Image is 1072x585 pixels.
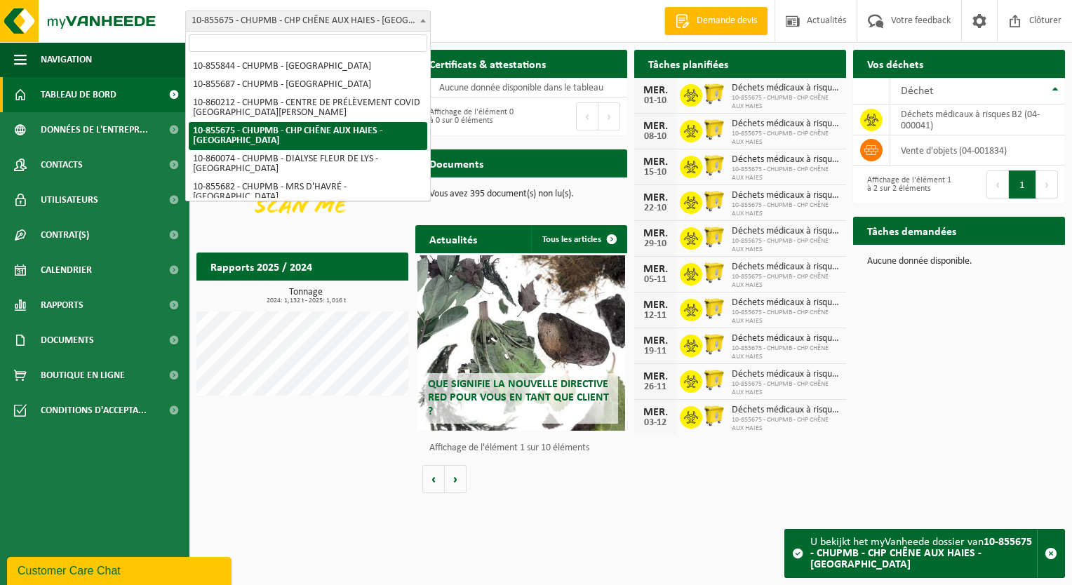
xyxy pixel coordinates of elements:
[641,418,669,428] div: 03-12
[185,11,431,32] span: 10-855675 - CHUPMB - CHP CHÊNE AUX HAIES - MONS
[196,253,326,280] h2: Rapports 2025 / 2024
[415,225,491,253] h2: Actualités
[853,50,937,77] h2: Vos déchets
[1009,170,1036,199] button: 1
[732,309,839,325] span: 10-855675 - CHUPMB - CHP CHÊNE AUX HAIES
[641,264,669,275] div: MER.
[641,275,669,285] div: 05-11
[732,201,839,218] span: 10-855675 - CHUPMB - CHP CHÊNE AUX HAIES
[702,118,726,142] img: WB-0770-HPE-YW-14
[189,122,427,150] li: 10-855675 - CHUPMB - CHP CHÊNE AUX HAIES - [GEOGRAPHIC_DATA]
[417,255,625,431] a: Que signifie la nouvelle directive RED pour vous en tant que client ?
[853,217,970,244] h2: Tâches demandées
[702,154,726,177] img: WB-0770-HPE-YW-14
[890,135,1065,166] td: vente d'objets (04-001834)
[41,217,89,253] span: Contrat(s)
[702,368,726,392] img: WB-0770-HPE-YW-14
[732,380,839,397] span: 10-855675 - CHUPMB - CHP CHÊNE AUX HAIES
[732,333,839,344] span: Déchets médicaux à risques b2
[732,130,839,147] span: 10-855675 - CHUPMB - CHP CHÊNE AUX HAIES
[732,405,839,416] span: Déchets médicaux à risques b2
[732,119,839,130] span: Déchets médicaux à risques b2
[41,323,94,358] span: Documents
[422,101,514,132] div: Affichage de l'élément 0 à 0 sur 0 éléments
[732,237,839,254] span: 10-855675 - CHUPMB - CHP CHÊNE AUX HAIES
[422,465,445,493] button: Vorige
[732,83,839,94] span: Déchets médicaux à risques b2
[203,297,408,304] span: 2024: 1,132 t - 2025: 1,016 t
[598,102,620,130] button: Next
[641,168,669,177] div: 15-10
[890,105,1065,135] td: déchets médicaux à risques B2 (04-000041)
[428,379,609,417] span: Que signifie la nouvelle directive RED pour vous en tant que client ?
[41,147,83,182] span: Contacts
[41,42,92,77] span: Navigation
[641,192,669,203] div: MER.
[641,203,669,213] div: 22-10
[901,86,933,97] span: Déchet
[189,58,427,76] li: 10-855844 - CHUPMB - [GEOGRAPHIC_DATA]
[732,273,839,290] span: 10-855675 - CHUPMB - CHP CHÊNE AUX HAIES
[702,332,726,356] img: WB-0770-HPE-YW-14
[641,347,669,356] div: 19-11
[732,369,839,380] span: Déchets médicaux à risques b2
[986,170,1009,199] button: Previous
[641,382,669,392] div: 26-11
[732,226,839,237] span: Déchets médicaux à risques b2
[702,189,726,213] img: WB-0770-HPE-YW-14
[693,14,761,28] span: Demande devis
[641,156,669,168] div: MER.
[702,225,726,249] img: WB-0770-HPE-YW-14
[41,253,92,288] span: Calendrier
[576,102,598,130] button: Previous
[702,261,726,285] img: WB-0770-HPE-YW-14
[641,335,669,347] div: MER.
[732,262,839,273] span: Déchets médicaux à risques b2
[860,169,952,200] div: Affichage de l'élément 1 à 2 sur 2 éléments
[203,288,408,304] h3: Tonnage
[641,85,669,96] div: MER.
[186,11,430,31] span: 10-855675 - CHUPMB - CHP CHÊNE AUX HAIES - MONS
[41,288,83,323] span: Rapports
[641,311,669,321] div: 12-11
[189,76,427,94] li: 10-855687 - CHUPMB - [GEOGRAPHIC_DATA]
[732,166,839,182] span: 10-855675 - CHUPMB - CHP CHÊNE AUX HAIES
[189,94,427,122] li: 10-860212 - CHUPMB - CENTRE DE PRÉLÈVEMENT COVID [GEOGRAPHIC_DATA][PERSON_NAME]
[415,149,497,177] h2: Documents
[641,121,669,132] div: MER.
[810,530,1037,577] div: U bekijkt het myVanheede dossier van
[732,190,839,201] span: Déchets médicaux à risques b2
[41,77,116,112] span: Tableau de bord
[641,132,669,142] div: 08-10
[41,112,148,147] span: Données de l'entrepr...
[41,182,98,217] span: Utilisateurs
[641,371,669,382] div: MER.
[641,96,669,106] div: 01-10
[732,154,839,166] span: Déchets médicaux à risques b2
[445,465,467,493] button: Volgende
[732,416,839,433] span: 10-855675 - CHUPMB - CHP CHÊNE AUX HAIES
[641,407,669,418] div: MER.
[641,228,669,239] div: MER.
[41,393,147,428] span: Conditions d'accepta...
[641,300,669,311] div: MER.
[732,297,839,309] span: Déchets médicaux à risques b2
[867,257,1051,267] p: Aucune donnée disponible.
[702,404,726,428] img: WB-0770-HPE-YW-14
[429,189,613,199] p: Vous avez 395 document(s) non lu(s).
[415,78,627,97] td: Aucune donnée disponible dans le tableau
[189,178,427,206] li: 10-855682 - CHUPMB - MRS D'HAVRÉ - [GEOGRAPHIC_DATA]
[7,554,234,585] iframe: chat widget
[732,344,839,361] span: 10-855675 - CHUPMB - CHP CHÊNE AUX HAIES
[732,94,839,111] span: 10-855675 - CHUPMB - CHP CHÊNE AUX HAIES
[41,358,125,393] span: Boutique en ligne
[531,225,626,253] a: Tous les articles
[1036,170,1058,199] button: Next
[702,297,726,321] img: WB-0770-HPE-YW-14
[664,7,768,35] a: Demande devis
[415,50,560,77] h2: Certificats & attestations
[286,280,407,308] a: Consulter les rapports
[702,82,726,106] img: WB-0770-HPE-YW-14
[429,443,620,453] p: Affichage de l'élément 1 sur 10 éléments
